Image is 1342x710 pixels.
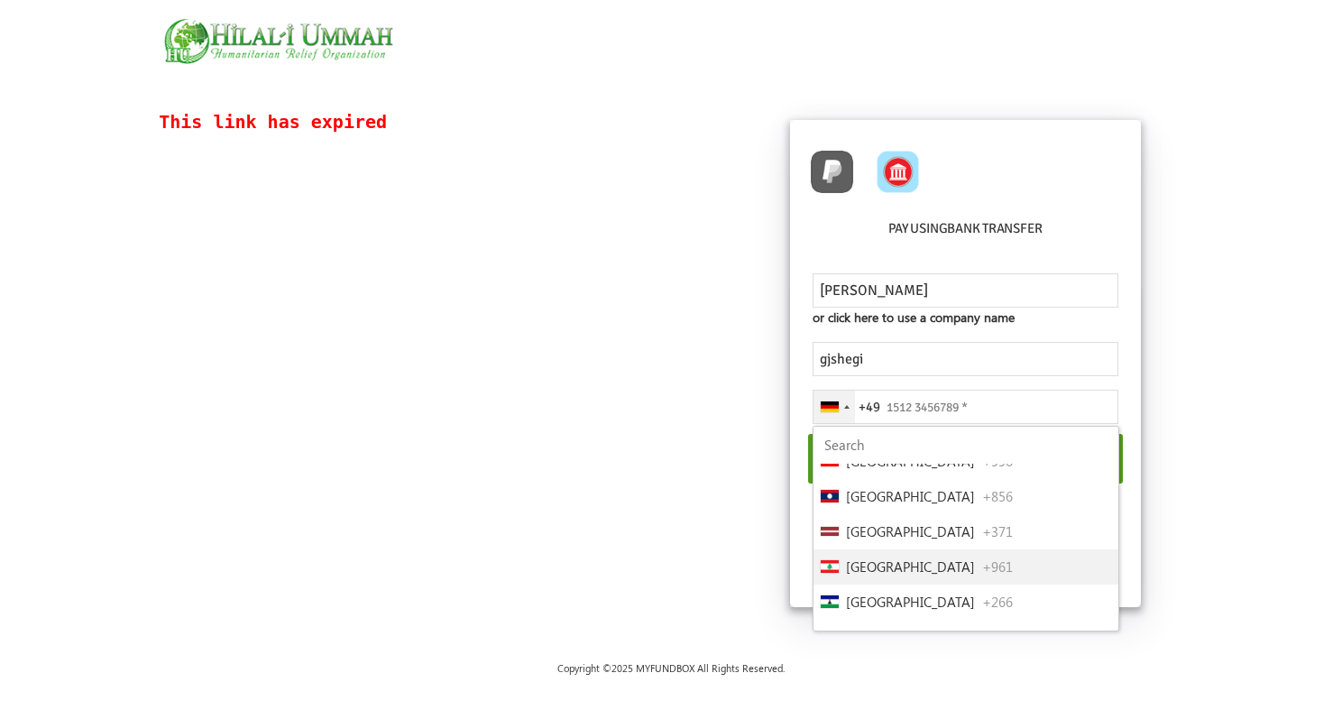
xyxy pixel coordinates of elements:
[982,592,1013,613] span: +266
[808,522,1124,539] div: All data is transmitted securely with SSL encryption
[808,218,1124,246] h6: Pay using
[982,627,1013,648] span: +231
[846,557,975,577] span: [GEOGRAPHIC_DATA]
[557,661,785,675] span: Copyright © 2025 MYFUNDBOX All Rights Reserved.
[813,464,1118,631] ul: List of countries
[813,427,1118,464] input: Search
[982,486,1013,507] span: +856
[982,521,1013,542] span: +371
[846,521,975,542] span: [GEOGRAPHIC_DATA]
[859,397,880,418] div: +49
[159,108,762,136] p: This link has expired
[811,151,853,193] img: PayPal
[982,557,1013,577] span: +961
[813,390,1119,424] input: 1512 3456789 *
[813,342,1119,376] input: Enter Your Email *
[846,592,975,613] span: [GEOGRAPHIC_DATA]
[813,391,880,423] button: Selected country
[877,151,919,193] img: BankTransfer
[947,218,1042,239] label: Bank Transfer
[813,273,1119,308] input: Name *
[846,627,975,648] span: [GEOGRAPHIC_DATA]
[813,308,1015,327] span: or click here to use a company name
[808,434,1124,484] button: Confirm your donation (0,00 €)
[846,486,975,507] span: [GEOGRAPHIC_DATA]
